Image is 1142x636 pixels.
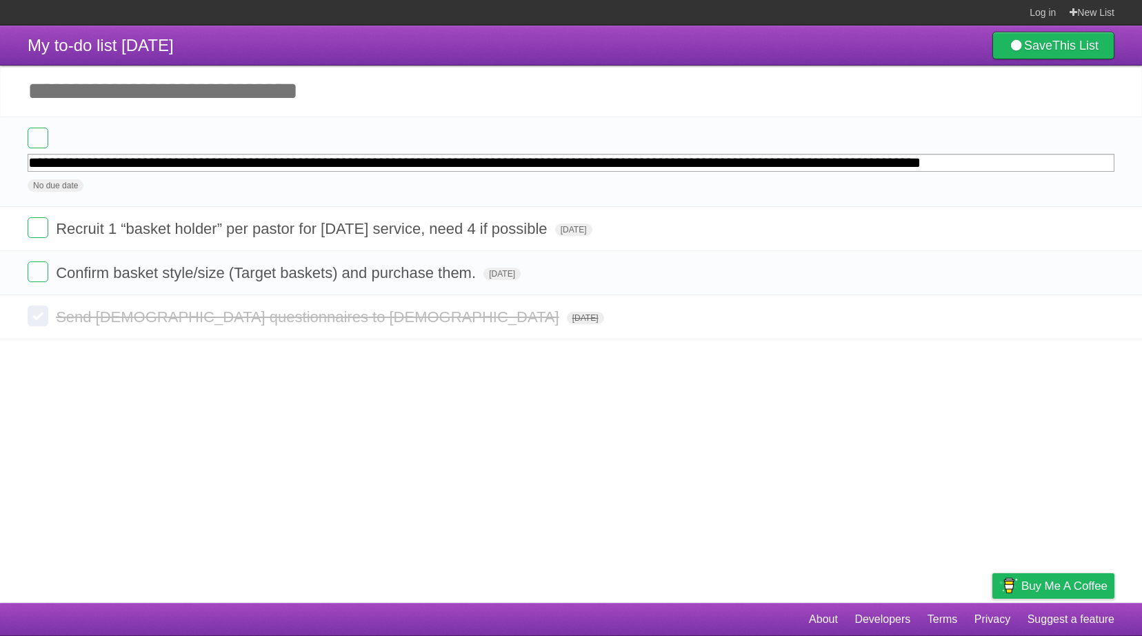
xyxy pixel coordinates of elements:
label: Done [28,217,48,238]
a: Privacy [974,606,1010,633]
span: [DATE] [555,223,592,236]
a: Suggest a feature [1028,606,1114,633]
span: [DATE] [567,312,604,324]
span: Recruit 1 “basket holder” per pastor for [DATE] service, need 4 if possible [56,220,550,237]
b: This List [1052,39,1099,52]
span: Send [DEMOGRAPHIC_DATA] questionnaires to [DEMOGRAPHIC_DATA] [56,308,562,326]
a: Buy me a coffee [992,573,1114,599]
a: Developers [854,606,910,633]
span: My to-do list [DATE] [28,36,174,54]
span: Buy me a coffee [1021,574,1108,598]
a: About [809,606,838,633]
label: Done [28,306,48,326]
span: [DATE] [483,268,521,280]
span: No due date [28,179,83,192]
img: Buy me a coffee [999,574,1018,597]
a: Terms [928,606,958,633]
a: SaveThis List [992,32,1114,59]
label: Done [28,128,48,148]
span: Confirm basket style/size (Target baskets) and purchase them. [56,264,479,281]
label: Done [28,261,48,282]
